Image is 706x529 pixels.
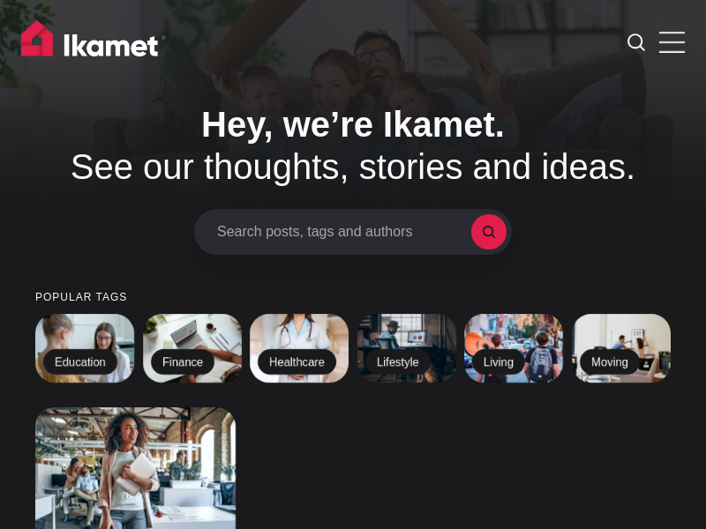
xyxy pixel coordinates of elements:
[357,314,456,383] a: Lifestyle
[365,349,431,376] h2: Lifestyle
[258,349,336,376] h2: Healthcare
[201,105,505,144] span: Hey, we’re Ikamet.
[217,223,471,240] span: Search posts, tags and authors
[35,103,671,188] h1: See our thoughts, stories and ideas.
[21,20,166,64] img: Ikamet home
[35,314,134,383] a: Education
[250,314,349,383] a: Healthcare
[464,314,563,383] a: Living
[143,314,242,383] a: Finance
[472,349,525,376] h2: Living
[35,292,671,303] small: Popular tags
[580,349,640,376] h2: Moving
[572,314,671,383] a: Moving
[151,349,214,376] h2: Finance
[43,349,117,376] h2: Education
